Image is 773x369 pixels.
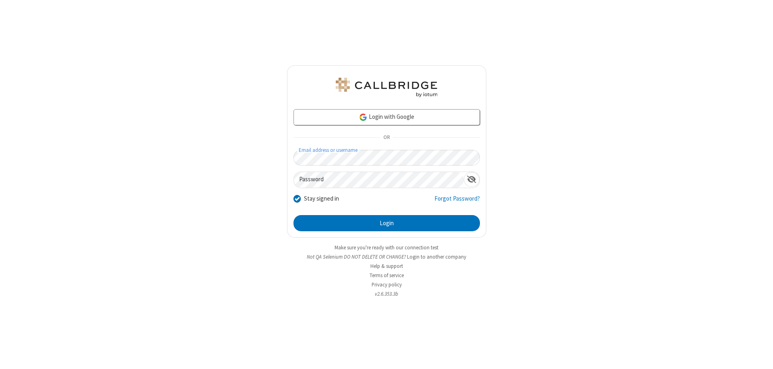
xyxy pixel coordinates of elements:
span: OR [380,132,393,143]
a: Help & support [370,263,403,269]
a: Terms of service [370,272,404,279]
input: Email address or username [293,150,480,166]
label: Stay signed in [304,194,339,203]
a: Forgot Password? [434,194,480,209]
div: Show password [464,172,480,187]
a: Login with Google [293,109,480,125]
img: QA Selenium DO NOT DELETE OR CHANGE [334,78,439,97]
a: Privacy policy [372,281,402,288]
button: Login [293,215,480,231]
a: Make sure you're ready with our connection test [335,244,438,251]
button: Login to another company [407,253,466,261]
img: google-icon.png [359,113,368,122]
li: v2.6.353.3b [287,290,486,298]
li: Not QA Selenium DO NOT DELETE OR CHANGE? [287,253,486,261]
iframe: Chat [753,348,767,363]
input: Password [294,172,464,188]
